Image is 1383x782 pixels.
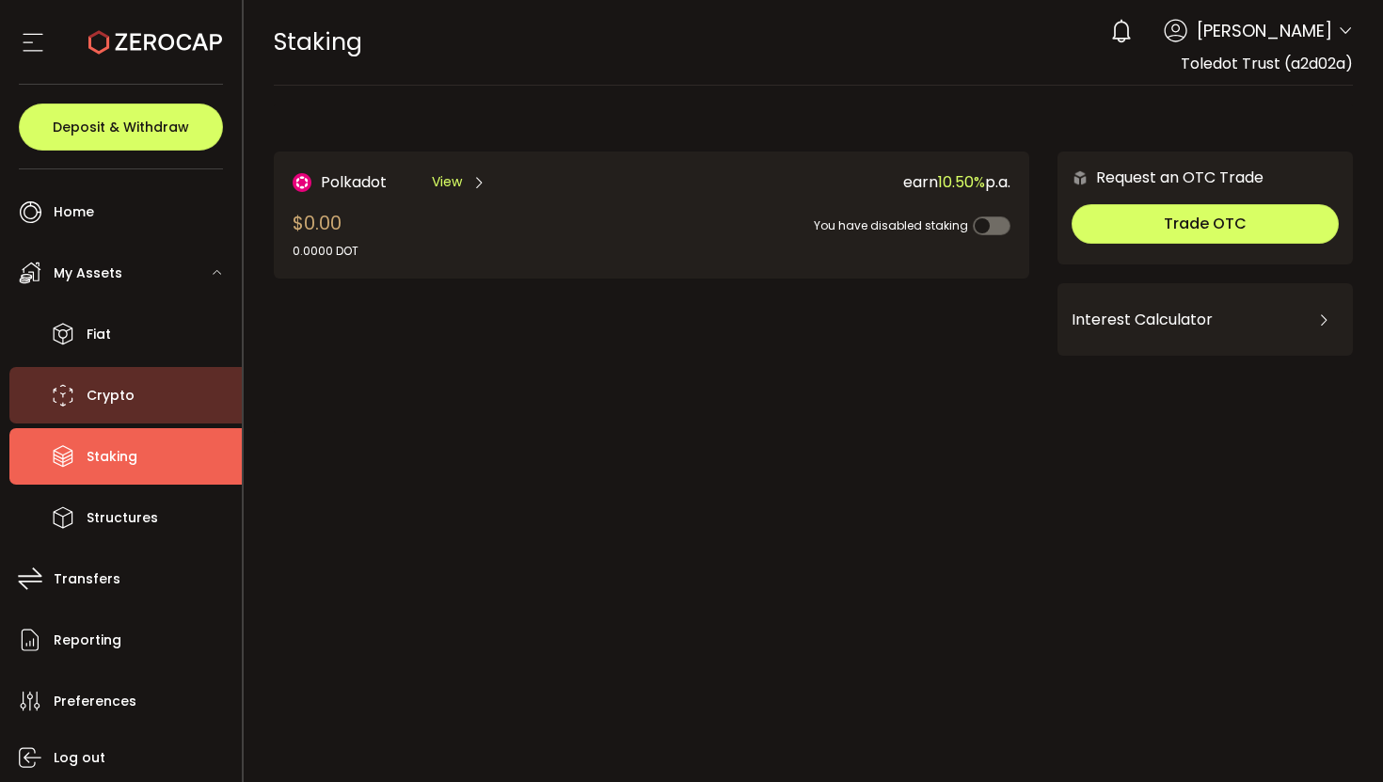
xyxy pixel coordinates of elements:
[293,243,358,260] div: 0.0000 DOT
[1072,169,1089,186] img: 6nGpN7MZ9FLuBP83NiajKbTRY4UzlzQtBKtCrLLspmCkSvCZHBKvY3NxgQaT5JnOQREvtQ257bXeeSTueZfAPizblJ+Fe8JwA...
[54,566,120,593] span: Transfers
[653,170,1010,194] div: earn p.a.
[1197,18,1332,43] span: [PERSON_NAME]
[54,744,105,772] span: Log out
[321,170,387,194] span: Polkadot
[432,172,462,192] span: View
[1181,53,1353,74] span: Toledot Trust (a2d02a)
[814,217,968,233] span: You have disabled staking
[19,104,223,151] button: Deposit & Withdraw
[54,199,94,226] span: Home
[293,173,311,192] img: DOT
[87,382,135,409] span: Crypto
[1072,297,1339,343] div: Interest Calculator
[87,443,137,471] span: Staking
[54,260,122,287] span: My Assets
[1057,166,1264,189] div: Request an OTC Trade
[1164,213,1247,234] span: Trade OTC
[938,171,985,193] span: 10.50%
[1072,204,1339,244] button: Trade OTC
[274,25,362,58] span: Staking
[87,321,111,348] span: Fiat
[87,504,158,532] span: Structures
[293,209,358,260] div: $0.00
[1289,692,1383,782] iframe: Chat Widget
[54,627,121,654] span: Reporting
[53,120,189,134] span: Deposit & Withdraw
[54,688,136,715] span: Preferences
